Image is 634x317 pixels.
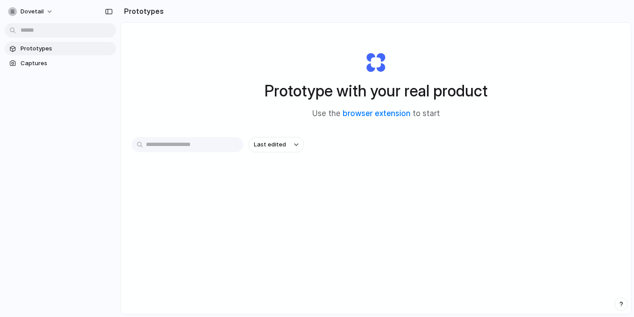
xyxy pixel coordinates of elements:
[4,57,116,70] a: Captures
[120,6,164,17] h2: Prototypes
[21,59,112,68] span: Captures
[343,109,410,118] a: browser extension
[312,108,440,120] span: Use the to start
[21,44,112,53] span: Prototypes
[21,7,44,16] span: dovetail
[4,4,58,19] button: dovetail
[4,42,116,55] a: Prototypes
[265,79,488,103] h1: Prototype with your real product
[254,140,286,149] span: Last edited
[249,137,304,152] button: Last edited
